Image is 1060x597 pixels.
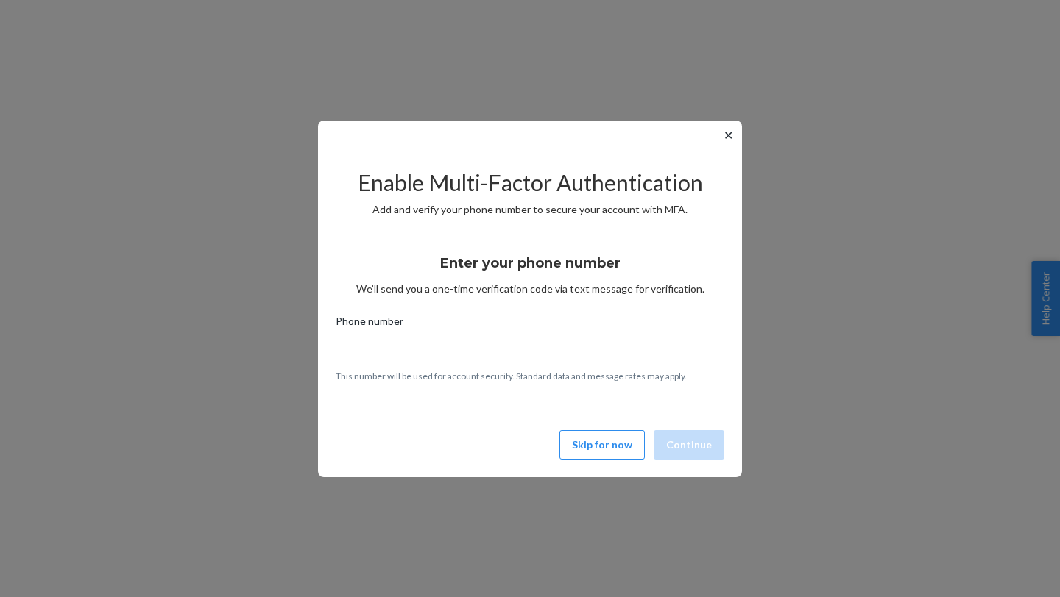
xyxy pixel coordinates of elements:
[336,370,724,382] p: This number will be used for account security. Standard data and message rates may apply.
[440,254,621,273] h3: Enter your phone number
[336,314,403,335] span: Phone number
[336,171,724,195] h2: Enable Multi-Factor Authentication
[559,430,645,460] button: Skip for now
[336,242,724,296] div: We’ll send you a one-time verification code via text message for verification.
[336,202,724,217] p: Add and verify your phone number to secure your account with MFA.
[654,430,724,460] button: Continue
[721,126,736,144] button: ✕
